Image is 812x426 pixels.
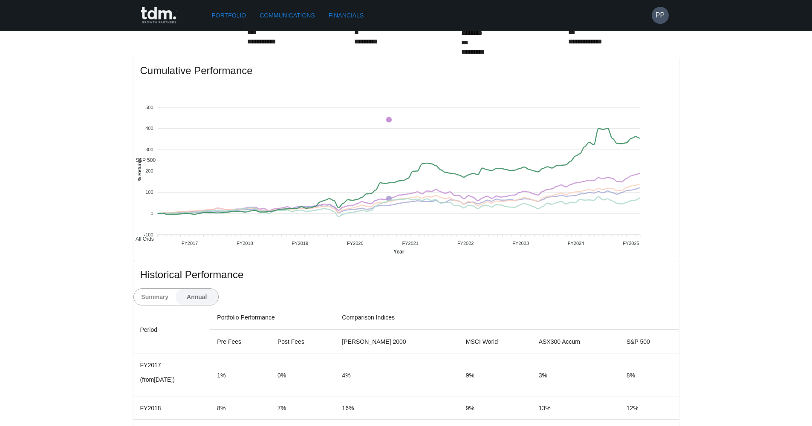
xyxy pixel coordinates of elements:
td: FY2018 [133,397,211,420]
th: MSCI World [459,330,532,354]
td: 8% [620,354,679,397]
tspan: FY2023 [512,241,529,246]
td: 3% [532,354,620,397]
button: Summary [134,289,176,305]
td: 16% [335,397,459,420]
th: S&P 500 [620,330,679,354]
td: 1% [210,354,271,397]
span: Historical Performance [140,268,672,282]
h6: PP [656,10,665,20]
span: All Ords [129,236,154,242]
td: 8% [210,397,271,420]
td: 7% [271,397,335,420]
tspan: FY2017 [181,241,198,246]
tspan: FY2021 [402,241,419,246]
tspan: 200 [145,168,153,173]
a: Communications [256,8,318,23]
p: (from [DATE] ) [140,375,204,384]
tspan: 100 [145,190,153,195]
tspan: FY2018 [237,241,253,246]
tspan: FY2022 [457,241,474,246]
tspan: FY2024 [568,241,584,246]
td: 13% [532,397,620,420]
a: Financials [325,8,367,23]
tspan: 500 [145,105,153,110]
tspan: FY2025 [623,241,639,246]
span: Cumulative Performance [140,64,672,78]
td: 9% [459,354,532,397]
button: PP [652,7,669,24]
text: % Returns [137,158,142,181]
th: [PERSON_NAME] 2000 [335,330,459,354]
th: ASX300 Accum [532,330,620,354]
td: FY2017 [133,354,211,397]
td: 12% [620,397,679,420]
th: Comparison Indices [335,305,679,330]
tspan: FY2020 [347,241,364,246]
tspan: 400 [145,126,153,131]
tspan: -100 [144,232,153,237]
td: 9% [459,397,532,420]
td: 4% [335,354,459,397]
th: Pre Fees [210,330,271,354]
text: Year [393,249,405,255]
tspan: 0 [150,211,153,216]
td: 0% [271,354,335,397]
th: Post Fees [271,330,335,354]
div: text alignment [133,288,219,305]
tspan: FY2019 [292,241,308,246]
th: Portfolio Performance [210,305,335,330]
tspan: 300 [145,147,153,152]
span: S&P 500 [129,157,156,163]
th: Period [133,305,211,354]
a: Portfolio [208,8,250,23]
